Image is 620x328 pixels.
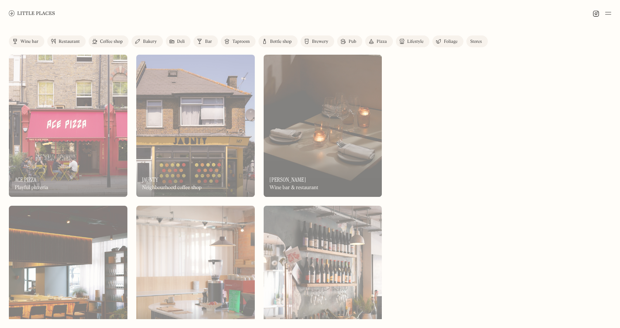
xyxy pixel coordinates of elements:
div: Playful pizzeria [15,185,48,191]
div: Bakery [143,40,157,44]
div: Taproom [232,40,250,44]
a: JauntyJauntyJauntyNeighbourhood coffee shop [136,55,255,197]
div: Pizza [377,40,387,44]
a: Stores [466,35,488,47]
a: Bar [193,35,218,47]
div: Pub [349,40,356,44]
div: Brewery [312,40,328,44]
a: Pizza [365,35,393,47]
div: Restaurant [59,40,80,44]
a: Brewery [301,35,334,47]
h3: [PERSON_NAME] [270,176,306,183]
div: Foliage [444,40,458,44]
h3: Ace Pizza [15,176,37,183]
a: Bottle shop [258,35,298,47]
div: Neighbourhood coffee shop [142,185,202,191]
a: Pub [337,35,362,47]
a: Bakery [131,35,162,47]
div: Wine bar & restaurant [270,185,318,191]
div: Stores [470,40,482,44]
div: Bottle shop [270,40,292,44]
a: Taproom [221,35,256,47]
a: Wine bar [9,35,44,47]
div: Lifestyle [407,40,424,44]
a: Restaurant [47,35,86,47]
a: Coffee shop [89,35,129,47]
a: LunaLuna[PERSON_NAME]Wine bar & restaurant [264,55,382,197]
img: Jaunty [136,55,255,197]
a: Deli [166,35,191,47]
a: Lifestyle [396,35,429,47]
div: Deli [177,40,185,44]
a: Foliage [432,35,463,47]
img: Ace Pizza [9,55,127,197]
a: Ace PizzaAce PizzaAce PizzaPlayful pizzeria [9,55,127,197]
div: Bar [205,40,212,44]
img: Luna [264,55,382,197]
div: Coffee shop [100,40,123,44]
div: Wine bar [20,40,38,44]
h3: Jaunty [142,176,158,183]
